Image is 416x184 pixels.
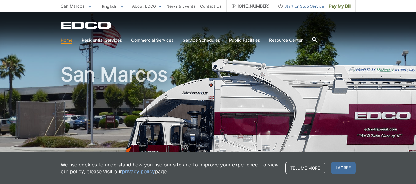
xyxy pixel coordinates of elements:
[132,3,162,10] a: About EDCO
[331,162,356,174] span: I agree
[97,1,128,11] span: English
[183,37,220,44] a: Service Schedules
[285,162,325,174] a: Tell me more
[131,37,173,44] a: Commercial Services
[61,161,279,175] p: We use cookies to understand how you use our site and to improve your experience. To view our pol...
[61,22,112,29] a: EDCD logo. Return to the homepage.
[329,3,351,10] span: Pay My Bill
[61,37,72,44] a: Home
[61,3,84,9] span: San Marcos
[269,37,303,44] a: Resource Center
[200,3,222,10] a: Contact Us
[82,37,122,44] a: Residential Services
[122,168,155,175] a: privacy policy
[229,37,260,44] a: Public Facilities
[166,3,196,10] a: News & Events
